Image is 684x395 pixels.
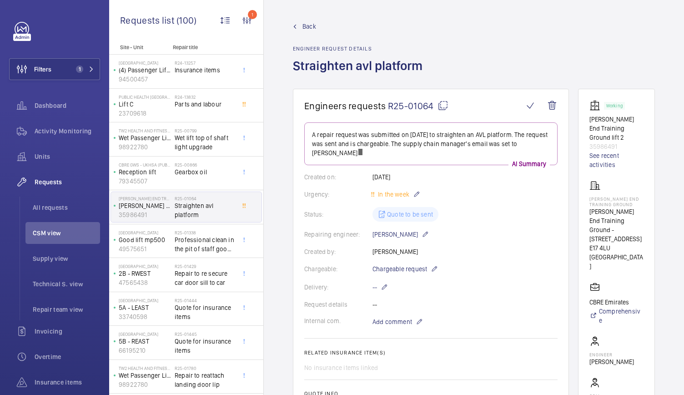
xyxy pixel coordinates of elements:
p: Good lift mp500 [119,235,171,244]
span: Professional clean in the pit of staff goods lift [175,235,235,253]
p: Engineer [589,352,634,357]
p: [GEOGRAPHIC_DATA] [119,263,171,269]
p: Wet Passenger Lift [119,371,171,380]
p: 47565438 [119,278,171,287]
p: 79345507 [119,177,171,186]
p: 98922780 [119,380,171,389]
p: 5A - LEAST [119,303,171,312]
span: Add comment [372,317,412,326]
p: [PERSON_NAME] [372,229,429,240]
span: Quote for insurance items [175,303,235,321]
span: R25-01064 [388,100,448,111]
span: Engineers requests [304,100,386,111]
span: Repair team view [33,305,100,314]
h1: Straighten avl platform [293,57,428,89]
span: Straighten avl platform [175,201,235,219]
p: [PERSON_NAME] End Training Ground [119,196,171,201]
img: elevator.svg [589,100,604,111]
h2: R25-01338 [175,230,235,235]
h2: R25-01064 [175,196,235,201]
span: Quote for insurance items [175,337,235,355]
span: Technical S. view [33,279,100,289]
span: CSM view [33,228,100,238]
span: Back [302,22,316,31]
p: Lift C [119,100,171,109]
a: Comprehensive [589,307,644,325]
p: [GEOGRAPHIC_DATA] [119,60,171,66]
p: [GEOGRAPHIC_DATA] [119,298,171,303]
p: [GEOGRAPHIC_DATA] [119,230,171,235]
p: 5B - REAST [119,337,171,346]
p: [PERSON_NAME] End Training Ground lift 2 [119,201,171,210]
span: Parts and labour [175,100,235,109]
p: Wet Passenger Lift [119,133,171,142]
span: Requests [35,177,100,187]
span: Dashboard [35,101,100,110]
p: Repair title [173,44,233,51]
p: Working [606,104,623,107]
p: -- [372,282,388,293]
span: Repair to re secure car door sill to car [175,269,235,287]
h2: Engineer request details [293,46,428,52]
span: Chargeable request [372,264,427,273]
p: 94500457 [119,75,171,84]
p: CBRE GWS - UKHSA (Public Health [GEOGRAPHIC_DATA]) [GEOGRAPHIC_DATA] [119,162,171,167]
p: (4) Passenger Lift (4FL) [119,66,171,75]
p: Reception lift [119,167,171,177]
span: 1 [76,66,83,73]
span: Wet lift top of shaft light upgrade [175,133,235,152]
h2: R24-13257 [175,60,235,66]
p: A repair request was submitted on [DATE] to straighten an AVL platform. The request was sent and ... [312,130,550,157]
p: [GEOGRAPHIC_DATA] [119,331,171,337]
p: [PERSON_NAME] End Training Ground lift 2 [589,115,644,142]
p: E17 4LU [GEOGRAPHIC_DATA] [589,243,644,271]
span: Supply view [33,254,100,263]
h2: R25-00866 [175,162,235,167]
h2: R25-01429 [175,263,235,269]
h2: R25-00799 [175,128,235,133]
h2: Related insurance item(s) [304,349,558,356]
p: 35986491 [119,210,171,219]
p: TW2 Health and Fitness Club [119,365,171,371]
p: 66195210 [119,346,171,355]
span: Units [35,152,100,161]
span: Filters [34,65,51,74]
p: [PERSON_NAME] End Training Ground [589,196,644,207]
p: 98922780 [119,142,171,152]
p: 49575651 [119,244,171,253]
p: Public Health [GEOGRAPHIC_DATA] [GEOGRAPHIC_DATA] [119,94,171,100]
span: In the week [376,191,409,198]
span: Invoicing [35,327,100,336]
span: Repair to reattach landing door lip [175,371,235,389]
h2: R25-01445 [175,331,235,337]
span: Insurance items [35,378,100,387]
span: Insurance items [175,66,235,75]
p: AI Summary [508,159,550,168]
p: Site - Unit [109,44,169,51]
p: 35986491 [589,142,644,151]
p: [PERSON_NAME] End Training Ground - [STREET_ADDRESS] [589,207,644,243]
a: See recent activities [589,151,644,169]
p: CBRE Emirates [589,298,644,307]
h2: R25-01444 [175,298,235,303]
p: 33740598 [119,312,171,321]
span: All requests [33,203,100,212]
p: 2B - RWEST [119,269,171,278]
p: [PERSON_NAME] [589,357,634,366]
button: Filters1 [9,58,100,80]
span: Gearbox oil [175,167,235,177]
span: Activity Monitoring [35,127,100,136]
p: TW2 Health and Fitness Club [119,128,171,133]
p: 23709618 [119,109,171,118]
span: Requests list [120,15,176,26]
h2: R24-13832 [175,94,235,100]
span: Overtime [35,352,100,361]
h2: R25-01780 [175,365,235,371]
